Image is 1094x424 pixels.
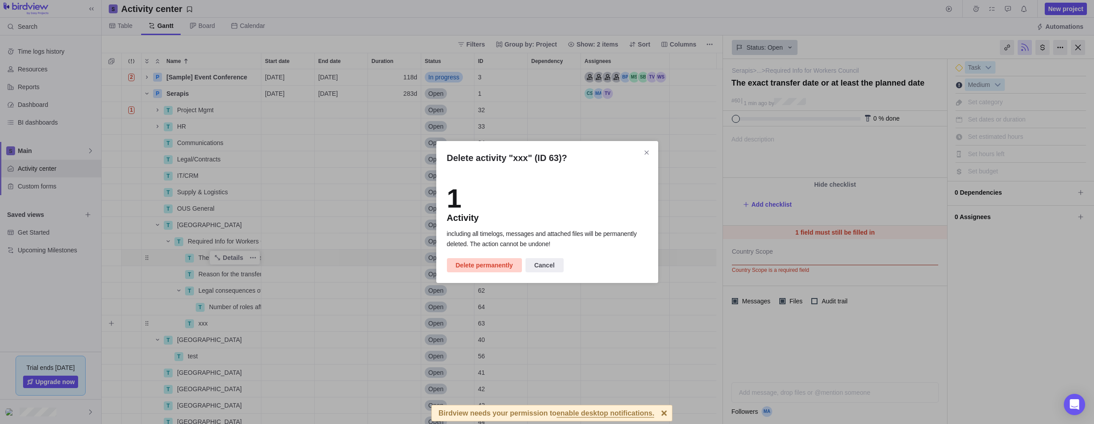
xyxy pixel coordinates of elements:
span: Cancel [534,260,555,271]
h2: Delete activity "xxx" (ID 63)? [447,152,648,164]
span: Delete permanently [456,260,513,271]
div: Birdview needs your permission to [438,405,654,421]
span: enable desktop notifications. [557,410,654,418]
span: Cancel [525,258,564,272]
div: Open Intercom Messenger [1064,394,1085,415]
div: 1 [447,185,479,212]
div: Activity [447,212,479,224]
p: including all timelogs, messages and attached files will be permanently deleted. The action canno... [447,229,648,249]
div: Delete activity "xxx" (ID 63)? [436,141,658,283]
span: Close [640,146,653,159]
span: Delete permanently [447,258,522,272]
